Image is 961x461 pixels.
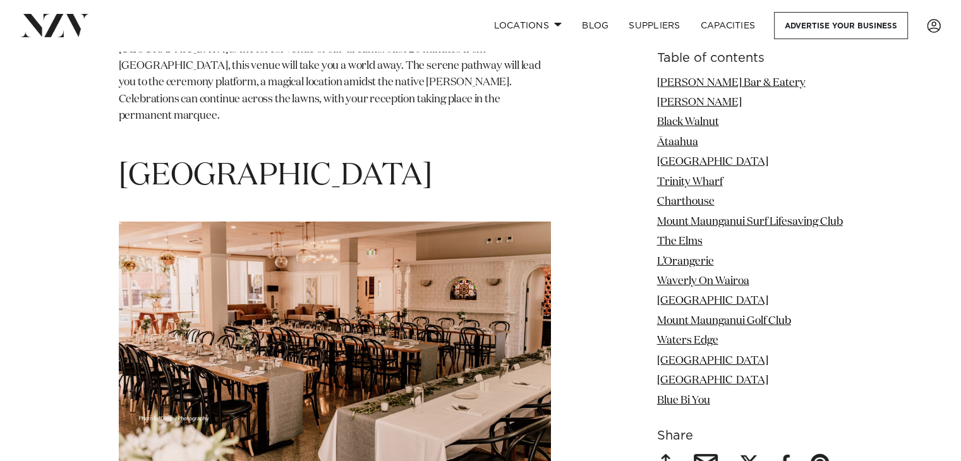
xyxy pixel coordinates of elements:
a: L’Orangerie [657,256,714,266]
a: Mount Maunganui Surf Lifesaving Club [657,216,843,227]
a: Capacities [691,12,766,39]
a: Locations [483,12,572,39]
a: Advertise your business [774,12,908,39]
h6: Table of contents [657,51,843,64]
a: Charthouse [657,196,715,207]
a: [PERSON_NAME] Bar & Eatery [657,77,806,88]
a: BLOG [572,12,619,39]
a: [GEOGRAPHIC_DATA] [657,296,768,306]
a: Trinity Wharf [657,176,723,187]
a: The Elms [657,236,703,247]
a: [GEOGRAPHIC_DATA] [657,355,768,366]
p: [GEOGRAPHIC_DATA] is the forest venue of our dreams. Just 20 minutes from [GEOGRAPHIC_DATA], this... [119,42,551,141]
a: [PERSON_NAME] [657,97,742,107]
a: SUPPLIERS [619,12,690,39]
a: Blue Bi You [657,395,710,405]
h6: Share [657,429,843,442]
a: Waters Edge [657,335,718,346]
a: [GEOGRAPHIC_DATA] [657,157,768,167]
a: Waverly On Wairoa [657,275,749,286]
img: nzv-logo.png [20,14,89,37]
h1: [GEOGRAPHIC_DATA] [119,157,551,196]
a: Ātaahua [657,136,698,147]
a: Mount Maunganui Golf Club [657,315,791,326]
a: [GEOGRAPHIC_DATA] [657,375,768,386]
a: Black Walnut [657,117,719,128]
